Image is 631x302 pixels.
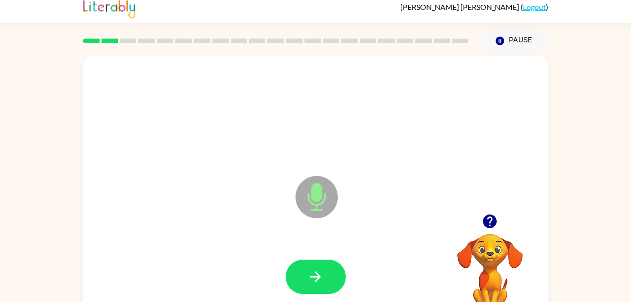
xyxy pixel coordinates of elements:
button: Pause [480,30,548,52]
a: Logout [523,2,546,11]
div: ( ) [400,2,548,11]
span: [PERSON_NAME] [PERSON_NAME] [400,2,521,11]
